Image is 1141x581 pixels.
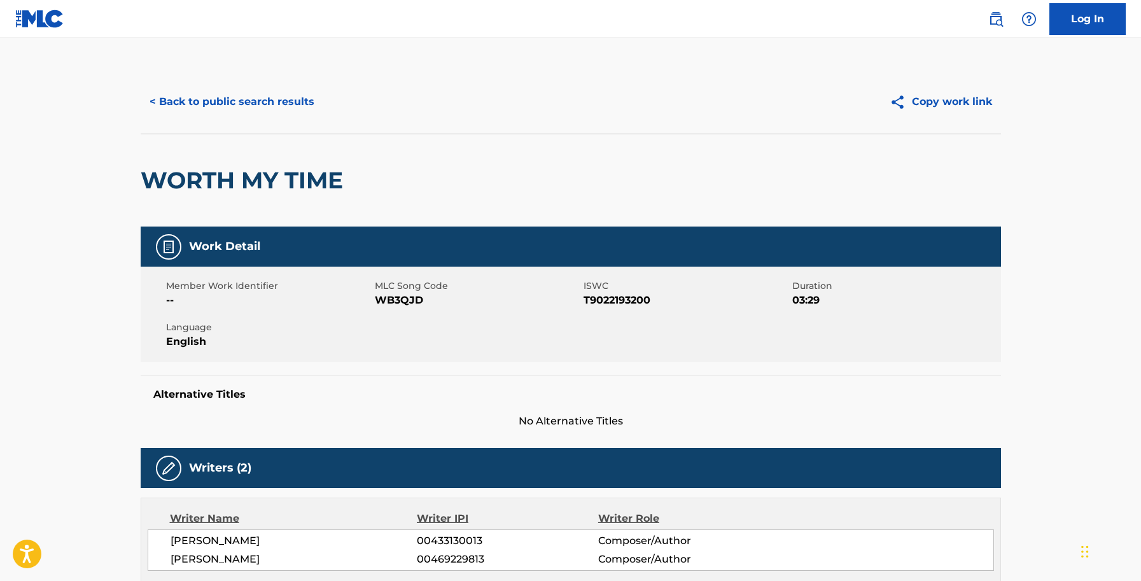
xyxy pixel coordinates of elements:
[375,293,580,308] span: WB3QJD
[417,511,598,526] div: Writer IPI
[598,552,763,567] span: Composer/Author
[988,11,1004,27] img: search
[141,166,349,195] h2: WORTH MY TIME
[1049,3,1126,35] a: Log In
[792,293,998,308] span: 03:29
[375,279,580,293] span: MLC Song Code
[189,239,260,254] h5: Work Detail
[189,461,251,475] h5: Writers (2)
[141,414,1001,429] span: No Alternative Titles
[417,552,598,567] span: 00469229813
[598,511,763,526] div: Writer Role
[598,533,763,549] span: Composer/Author
[171,552,417,567] span: [PERSON_NAME]
[166,334,372,349] span: English
[890,94,912,110] img: Copy work link
[161,461,176,476] img: Writers
[153,388,988,401] h5: Alternative Titles
[983,6,1009,32] a: Public Search
[15,10,64,28] img: MLC Logo
[584,279,789,293] span: ISWC
[1077,520,1141,581] iframe: Chat Widget
[417,533,598,549] span: 00433130013
[1081,533,1089,571] div: Drag
[881,86,1001,118] button: Copy work link
[1021,11,1037,27] img: help
[141,86,323,118] button: < Back to public search results
[166,293,372,308] span: --
[166,321,372,334] span: Language
[171,533,417,549] span: [PERSON_NAME]
[1016,6,1042,32] div: Help
[161,239,176,255] img: Work Detail
[170,511,417,526] div: Writer Name
[584,293,789,308] span: T9022193200
[166,279,372,293] span: Member Work Identifier
[792,279,998,293] span: Duration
